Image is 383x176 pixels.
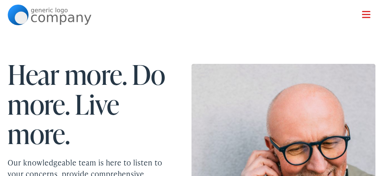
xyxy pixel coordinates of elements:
[8,60,59,89] span: Hear
[132,60,165,89] span: Do
[65,60,127,89] span: more.
[8,119,70,148] span: more.
[14,34,375,60] a: What We Offer
[8,89,70,119] span: more.
[75,89,118,119] span: Live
